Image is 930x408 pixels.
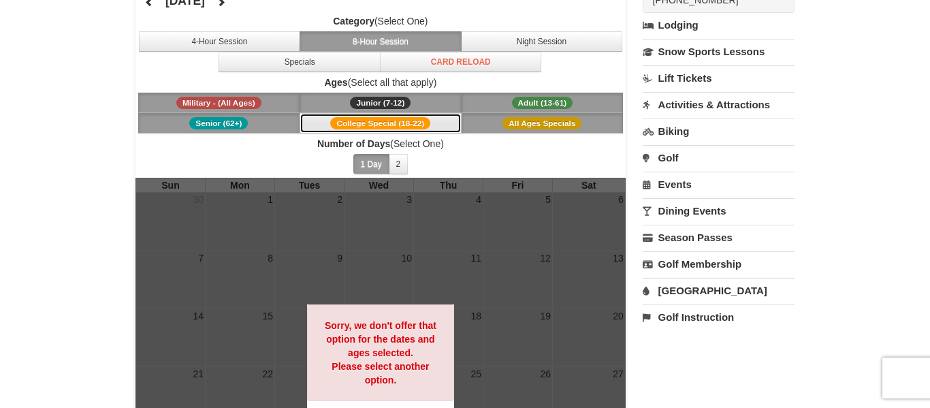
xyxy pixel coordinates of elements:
label: (Select One) [135,14,626,28]
span: Military - (All Ages) [176,97,261,109]
strong: Category [333,16,374,27]
a: Events [643,172,795,197]
span: Adult (13-61) [512,97,573,109]
label: (Select all that apply) [135,76,626,89]
button: All Ages Specials [462,113,624,134]
span: Senior (62+) [189,117,248,129]
a: Lodging [643,13,795,37]
a: Golf Membership [643,251,795,277]
strong: Number of Days [317,138,390,149]
button: Card Reload [380,52,542,72]
button: Junior (7-12) [300,93,462,113]
a: Golf Instruction [643,304,795,330]
a: Dining Events [643,198,795,223]
a: Biking [643,119,795,144]
button: Adult (13-61) [462,93,624,113]
span: College Special (18-22) [330,117,430,129]
strong: Sorry, we don't offer that option for the dates and ages selected. Please select another option. [325,320,436,386]
button: 4-Hour Session [139,31,301,52]
a: Lift Tickets [643,65,795,91]
strong: Ages [324,77,347,88]
label: (Select One) [135,137,626,151]
button: Military - (All Ages) [138,93,300,113]
a: Activities & Attractions [643,92,795,117]
button: 2 [389,154,408,174]
button: College Special (18-22) [300,113,462,134]
span: All Ages Specials [502,117,581,129]
span: Junior (7-12) [350,97,411,109]
a: [GEOGRAPHIC_DATA] [643,278,795,303]
a: Golf [643,145,795,170]
button: Night Session [461,31,623,52]
button: 8-Hour Session [300,31,462,52]
button: Senior (62+) [138,113,300,134]
a: Season Passes [643,225,795,250]
a: Snow Sports Lessons [643,39,795,64]
button: 1 Day [353,154,389,174]
button: Specials [219,52,381,72]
